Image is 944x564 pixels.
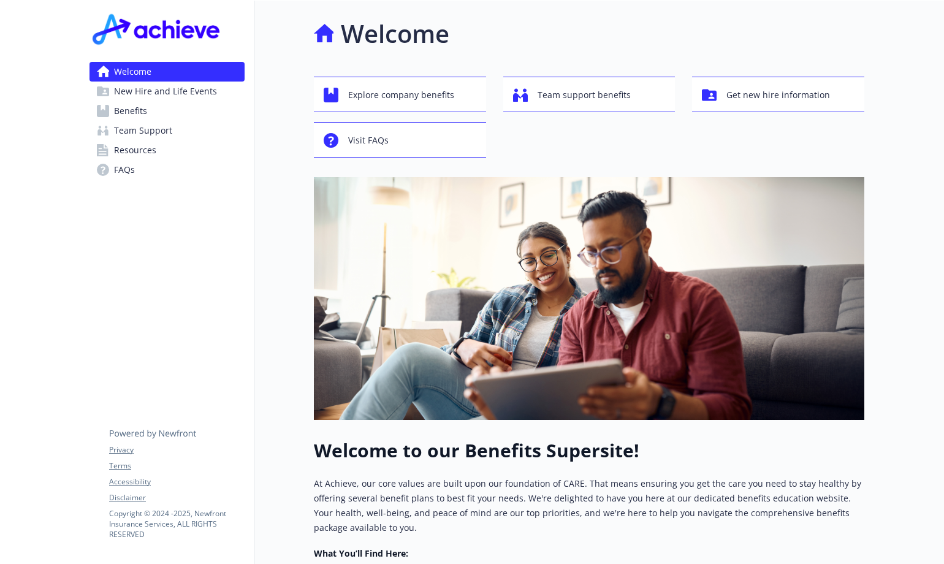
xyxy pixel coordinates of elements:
[341,15,449,52] h1: Welcome
[89,121,245,140] a: Team Support
[314,547,408,559] strong: What You’ll Find Here:
[109,444,244,455] a: Privacy
[314,440,864,462] h1: Welcome to our Benefits Supersite!
[314,77,486,112] button: Explore company benefits
[503,77,676,112] button: Team support benefits
[114,62,151,82] span: Welcome
[89,101,245,121] a: Benefits
[114,160,135,180] span: FAQs
[109,508,244,539] p: Copyright © 2024 - 2025 , Newfront Insurance Services, ALL RIGHTS RESERVED
[726,83,830,107] span: Get new hire information
[114,121,172,140] span: Team Support
[89,160,245,180] a: FAQs
[109,492,244,503] a: Disclaimer
[314,177,864,420] img: overview page banner
[692,77,864,112] button: Get new hire information
[114,101,147,121] span: Benefits
[348,83,454,107] span: Explore company benefits
[314,122,486,158] button: Visit FAQs
[348,129,389,152] span: Visit FAQs
[89,82,245,101] a: New Hire and Life Events
[89,62,245,82] a: Welcome
[114,82,217,101] span: New Hire and Life Events
[314,476,864,535] p: At Achieve, our core values are built upon our foundation of CARE. That means ensuring you get th...
[538,83,631,107] span: Team support benefits
[89,140,245,160] a: Resources
[114,140,156,160] span: Resources
[109,460,244,471] a: Terms
[109,476,244,487] a: Accessibility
